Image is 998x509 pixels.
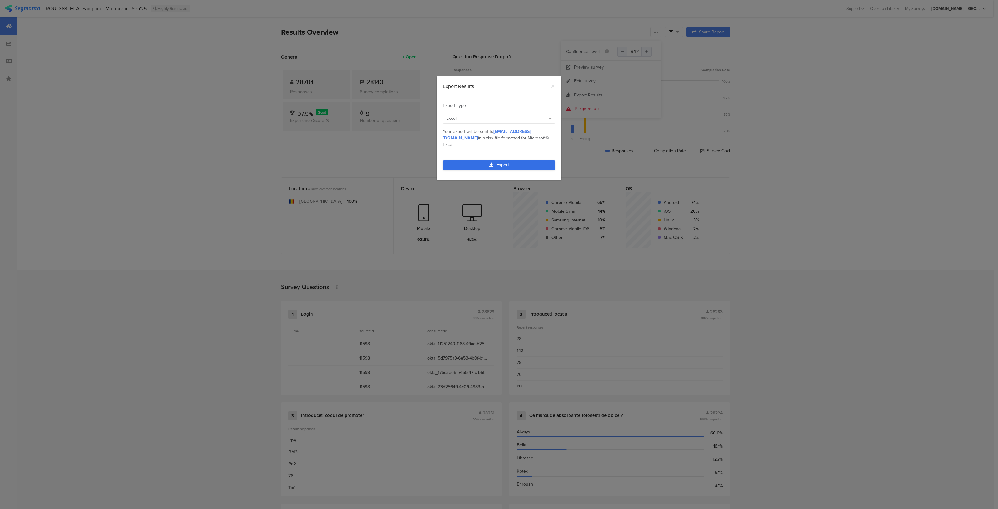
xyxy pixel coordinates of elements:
[437,76,561,180] div: dialog
[443,128,555,148] div: Your export will be sent to in a
[443,83,555,90] div: Export Results
[443,160,555,170] a: Export
[446,115,457,122] span: Excel
[550,83,555,90] button: Close
[443,135,549,148] span: .xlsx file formatted for Microsoft© Excel
[443,128,531,141] span: [EMAIL_ADDRESS][DOMAIN_NAME]
[443,102,555,109] div: Export Type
